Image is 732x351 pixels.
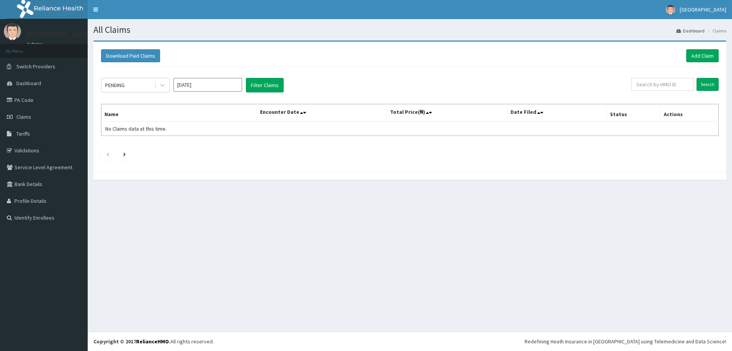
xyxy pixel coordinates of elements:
button: Download Paid Claims [101,49,160,62]
h1: All Claims [93,25,726,35]
strong: Copyright © 2017 . [93,338,170,345]
input: Search [697,78,719,91]
span: Claims [16,113,31,120]
th: Total Price(₦) [387,104,507,122]
a: RelianceHMO [136,338,169,345]
th: Date Filed [507,104,607,122]
li: Claims [705,27,726,34]
input: Search by HMO ID [631,78,694,91]
a: Previous page [106,150,109,157]
div: PENDING [105,81,125,89]
a: Dashboard [676,27,705,34]
img: User Image [4,23,21,40]
th: Status [607,104,660,122]
span: [GEOGRAPHIC_DATA] [680,6,726,13]
a: Add Claim [686,49,719,62]
th: Name [101,104,257,122]
a: Online [27,42,45,47]
p: [GEOGRAPHIC_DATA] [27,31,90,38]
div: Redefining Heath Insurance in [GEOGRAPHIC_DATA] using Telemedicine and Data Science! [525,338,726,345]
img: User Image [666,5,675,15]
footer: All rights reserved. [88,332,732,351]
span: Dashboard [16,80,41,87]
button: Filter Claims [246,78,284,92]
span: Switch Providers [16,63,55,70]
th: Actions [660,104,718,122]
a: Next page [123,150,126,157]
input: Select Month and Year [173,78,242,92]
span: No Claims data at this time. [105,125,167,132]
th: Encounter Date [257,104,387,122]
span: Tariffs [16,130,30,137]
